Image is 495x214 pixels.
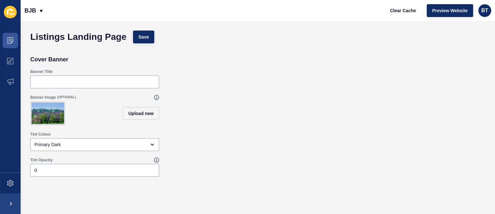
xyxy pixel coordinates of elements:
[30,157,52,163] label: Tint Opacity
[138,34,149,40] span: Save
[30,138,159,151] div: open menu
[385,4,422,17] button: Clear Cache
[128,110,154,117] span: Upload new
[30,69,52,74] label: Banner Title
[427,4,473,17] button: Preview Website
[30,56,68,63] h2: Cover Banner
[24,3,36,19] p: BJB
[432,7,468,14] span: Preview Website
[30,95,56,100] label: Banner Image
[30,132,51,137] label: Tint Colour
[32,103,64,124] img: f7d524060c80bdf67e748295138c561c.jpg
[390,7,416,14] span: Clear Cache
[133,31,155,43] button: Save
[30,34,127,40] h1: Listings Landing Page
[481,7,488,14] span: BT
[123,107,159,120] button: Upload new
[57,95,76,100] span: (OPTIONAL)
